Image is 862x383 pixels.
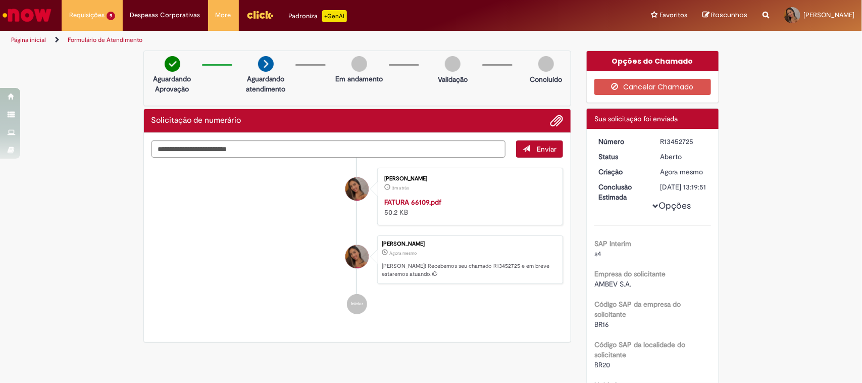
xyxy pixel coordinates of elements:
[148,74,197,94] p: Aguardando Aprovação
[69,10,105,20] span: Requisições
[389,250,417,256] time: 27/08/2025 14:19:46
[594,320,609,329] span: BR16
[351,56,367,72] img: img-circle-grey.png
[594,269,666,278] b: Empresa do solicitante
[389,250,417,256] span: Agora mesmo
[1,5,53,25] img: ServiceNow
[322,10,347,22] p: +GenAi
[591,182,653,202] dt: Conclusão Estimada
[594,279,631,289] span: AMBEV S.A.
[246,7,274,22] img: click_logo_yellow_360x200.png
[289,10,347,22] div: Padroniza
[591,167,653,177] dt: Criação
[258,56,274,72] img: arrow-next.png
[660,10,687,20] span: Favoritos
[384,197,552,217] div: 50.2 KB
[384,176,552,182] div: [PERSON_NAME]
[530,74,562,84] p: Concluído
[587,51,719,71] div: Opções do Chamado
[438,74,468,84] p: Validação
[8,31,567,50] ul: Trilhas de página
[661,167,703,176] span: Agora mesmo
[594,239,631,248] b: SAP Interim
[151,235,564,284] li: Cintia Almeida Nunes
[68,36,142,44] a: Formulário de Atendimento
[345,245,369,268] div: Cintia Almeida Nunes
[594,340,685,359] b: Código SAP da localidade do solicitante
[216,10,231,20] span: More
[445,56,461,72] img: img-circle-grey.png
[537,145,556,154] span: Enviar
[107,12,115,20] span: 9
[661,167,707,177] div: 27/08/2025 14:19:46
[382,241,557,247] div: [PERSON_NAME]
[661,152,707,162] div: Aberto
[392,185,409,191] time: 27/08/2025 14:16:59
[151,116,241,125] h2: Solicitação de numerário Histórico de tíquete
[165,56,180,72] img: check-circle-green.png
[803,11,854,19] span: [PERSON_NAME]
[345,177,369,201] div: Cintia Almeida Nunes
[594,249,601,258] span: s4
[594,79,711,95] button: Cancelar Chamado
[11,36,46,44] a: Página inicial
[591,136,653,147] dt: Número
[392,185,409,191] span: 3m atrás
[151,140,506,158] textarea: Digite sua mensagem aqui...
[591,152,653,162] dt: Status
[516,140,563,158] button: Enviar
[538,56,554,72] img: img-circle-grey.png
[335,74,383,84] p: Em andamento
[661,136,707,147] div: R13452725
[594,360,610,369] span: BR20
[661,182,707,192] div: [DATE] 13:19:51
[550,114,563,127] button: Adicionar anexos
[594,300,681,319] b: Código SAP da empresa do solicitante
[384,198,441,207] a: FATURA 66109.pdf
[130,10,200,20] span: Despesas Corporativas
[382,262,557,278] p: [PERSON_NAME]! Recebemos seu chamado R13452725 e em breve estaremos atuando.
[661,167,703,176] time: 27/08/2025 14:19:46
[151,158,564,324] ul: Histórico de tíquete
[241,74,290,94] p: Aguardando atendimento
[711,10,747,20] span: Rascunhos
[702,11,747,20] a: Rascunhos
[594,114,678,123] span: Sua solicitação foi enviada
